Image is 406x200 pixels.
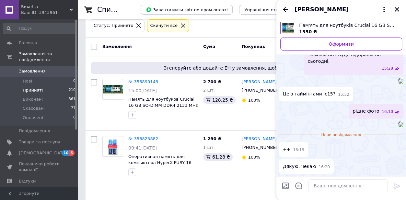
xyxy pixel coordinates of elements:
[283,163,316,170] span: Дякую, чекаю
[149,22,179,29] div: Cкинути все
[19,68,46,74] span: Замовлення
[21,4,70,10] span: Smart-a
[240,143,281,152] div: [PHONE_NUMBER]
[128,97,198,114] a: Память для ноутбуков Crucial 16 GB SO-DIMM DDR4 2133 MHz (CT16G4SFD8213)
[62,150,69,156] span: 10
[382,109,393,115] span: 16:10 12.08.2025
[248,98,260,103] span: 100%
[128,145,157,150] span: 09:41[DATE]
[92,22,134,29] div: Статус: Прийнято
[299,29,317,34] span: 1350 ₴
[382,66,393,71] span: 15:28 12.08.2025
[71,106,75,111] span: 77
[128,88,157,93] span: 15:00[DATE]
[241,44,265,49] span: Покупець
[102,44,132,49] span: Замовлення
[128,136,158,141] a: № 356823882
[319,132,364,138] span: Нове повідомлення
[19,128,50,134] span: Повідомлення
[23,87,43,93] span: Прийняті
[146,7,227,13] span: Завантажити звіт по пром-оплаті
[280,38,402,50] a: Оформити
[19,178,36,184] span: Відгуки
[240,86,281,94] div: [PHONE_NUMBER]
[73,115,75,121] span: 0
[295,5,349,14] span: [PERSON_NAME]
[295,5,388,14] button: [PERSON_NAME]
[203,79,221,84] span: 2 700 ₴
[282,22,294,34] img: 5714584009_w640_h640_pamyat-dlya-noutbukov.jpg
[203,88,215,93] span: 2 шт.
[105,136,121,156] img: Фото товару
[203,145,215,150] span: 1 шт.
[23,78,32,84] span: Нові
[97,6,163,14] h1: Список замовлень
[19,139,60,145] span: Товари та послуги
[141,5,233,15] button: Завантажити звіт по пром-оплаті
[102,79,123,100] a: Фото товару
[21,10,78,16] div: Ваш ID: 3943961
[19,51,78,63] span: Замовлення та повідомлення
[23,106,45,111] span: Скасовані
[3,23,76,34] input: Пошук
[69,87,75,93] span: 210
[353,108,379,115] span: рідне фото
[73,78,75,84] span: 0
[19,150,67,156] span: [DEMOGRAPHIC_DATA]
[393,6,401,13] button: Закрити
[338,92,349,97] span: 15:52 12.08.2025
[319,164,330,170] span: 16:20 12.08.2025
[293,147,304,153] span: 16:19 12.08.2025
[282,6,289,13] button: Назад
[102,136,123,157] a: Фото товару
[203,153,233,161] div: 61.28 ₴
[239,5,299,15] button: Управління статусами
[19,161,60,173] span: Показники роботи компанії
[128,154,191,177] a: Оперативная память для компьютера HyperX FURY 16 GB (2x8GB) DDR3 1333 MHz, HX313C9FK2/16
[244,7,294,12] span: Управління статусами
[23,96,43,102] span: Виконані
[295,182,303,190] button: Відкрити шаблони відповідей
[299,22,397,28] span: Пам'ять для ноутбуків Crucial 16 GB SO-DIMM DDR4 2133 MHz (CT16G4SFD8213)
[128,79,158,84] a: № 356890143
[203,136,221,141] span: 1 290 ₴
[69,150,75,156] span: 5
[283,91,335,97] span: Це з таймінгами lc15?
[69,96,75,102] span: 361
[19,40,37,46] span: Головна
[241,136,276,142] a: [PERSON_NAME]
[248,155,260,160] span: 100%
[283,146,290,153] span: ++
[398,79,403,84] img: 0ffffe33-31cf-40ea-b023-9af04046333b_w500_h500
[398,122,403,127] img: 5a99dd60-070e-44eb-878d-7a21835a71c5
[203,44,215,49] span: Cума
[203,96,236,104] div: 128.25 ₴
[103,84,123,94] img: Фото товару
[23,115,43,121] span: Оплачені
[280,22,402,35] a: Переглянути товар
[241,79,276,85] a: [PERSON_NAME]
[93,65,390,71] span: Згенеруйте або додайте ЕН у замовлення, щоб отримати оплату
